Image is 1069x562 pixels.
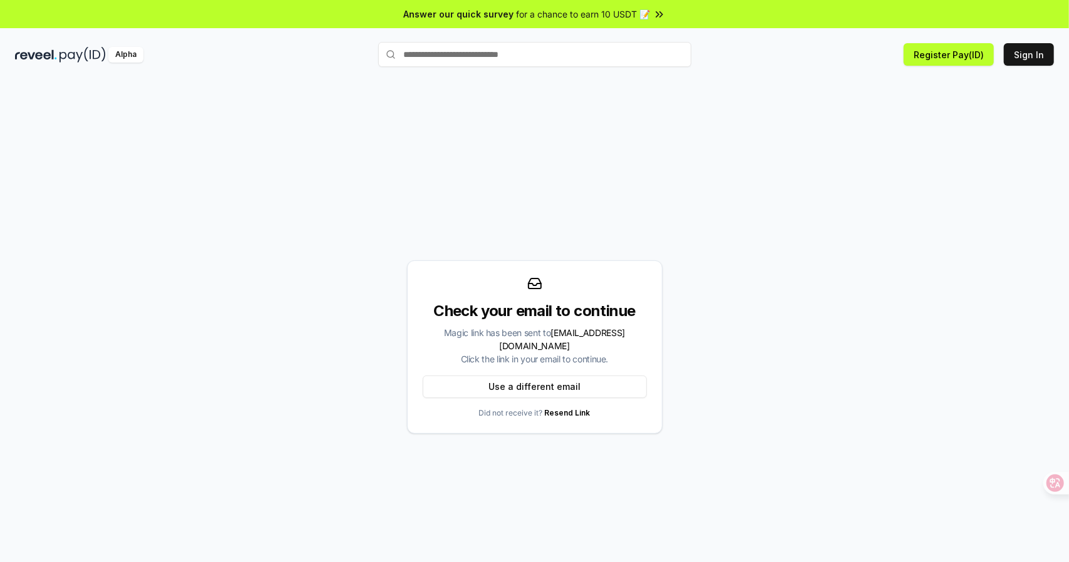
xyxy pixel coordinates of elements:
[423,326,647,365] div: Magic link has been sent to Click the link in your email to continue.
[499,327,625,351] span: [EMAIL_ADDRESS][DOMAIN_NAME]
[59,47,106,63] img: pay_id
[1004,43,1054,66] button: Sign In
[108,47,143,63] div: Alpha
[545,408,591,417] a: Resend Link
[479,408,591,418] p: Did not receive it?
[517,8,651,21] span: for a chance to earn 10 USDT 📝
[423,376,647,398] button: Use a different email
[423,301,647,321] div: Check your email to continue
[15,47,57,63] img: reveel_dark
[904,43,994,66] button: Register Pay(ID)
[404,8,514,21] span: Answer our quick survey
